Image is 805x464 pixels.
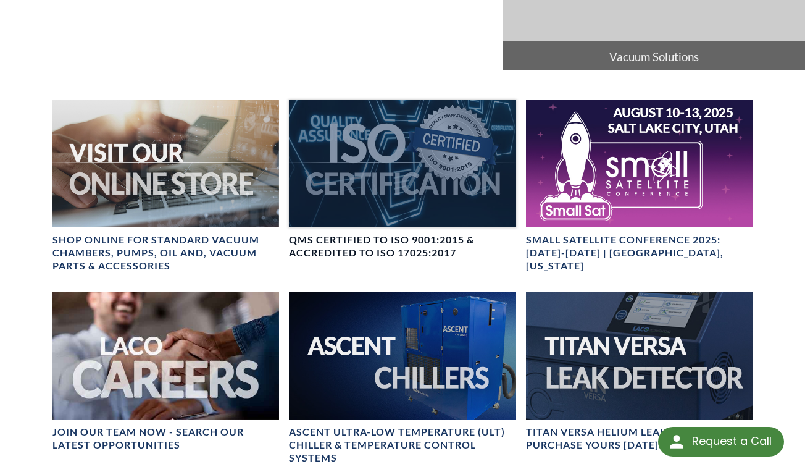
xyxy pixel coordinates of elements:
[526,426,753,452] h4: TITAN VERSA Helium Leak Detector: Purchase Yours [DATE]!
[526,292,753,452] a: TITAN VERSA bannerTITAN VERSA Helium Leak Detector: Purchase Yours [DATE]!
[526,100,753,272] a: Small Satellite Conference 2025: August 10-13 | Salt Lake City, UtahSmall Satellite Conference 20...
[526,234,753,272] h4: Small Satellite Conference 2025: [DATE]-[DATE] | [GEOGRAPHIC_DATA], [US_STATE]
[289,100,515,259] a: ISO Certification headerQMS CERTIFIED to ISO 9001:2015 & Accredited to ISO 17025:2017
[52,292,279,452] a: Join our team now - SEARCH OUR LATEST OPPORTUNITIES
[52,426,279,452] h4: Join our team now - SEARCH OUR LATEST OPPORTUNITIES
[52,100,279,272] a: Visit Our Online Store headerSHOP ONLINE FOR STANDARD VACUUM CHAMBERS, PUMPS, OIL AND, VACUUM PAR...
[289,234,515,259] h4: QMS CERTIFIED to ISO 9001:2015 & Accredited to ISO 17025:2017
[692,427,772,455] div: Request a Call
[52,234,279,272] h4: SHOP ONLINE FOR STANDARD VACUUM CHAMBERS, PUMPS, OIL AND, VACUUM PARTS & ACCESSORIES
[658,427,784,457] div: Request a Call
[667,432,686,452] img: round button
[289,426,515,464] h4: Ascent Ultra-Low Temperature (ULT) Chiller & Temperature Control Systems
[503,41,805,72] span: Vacuum Solutions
